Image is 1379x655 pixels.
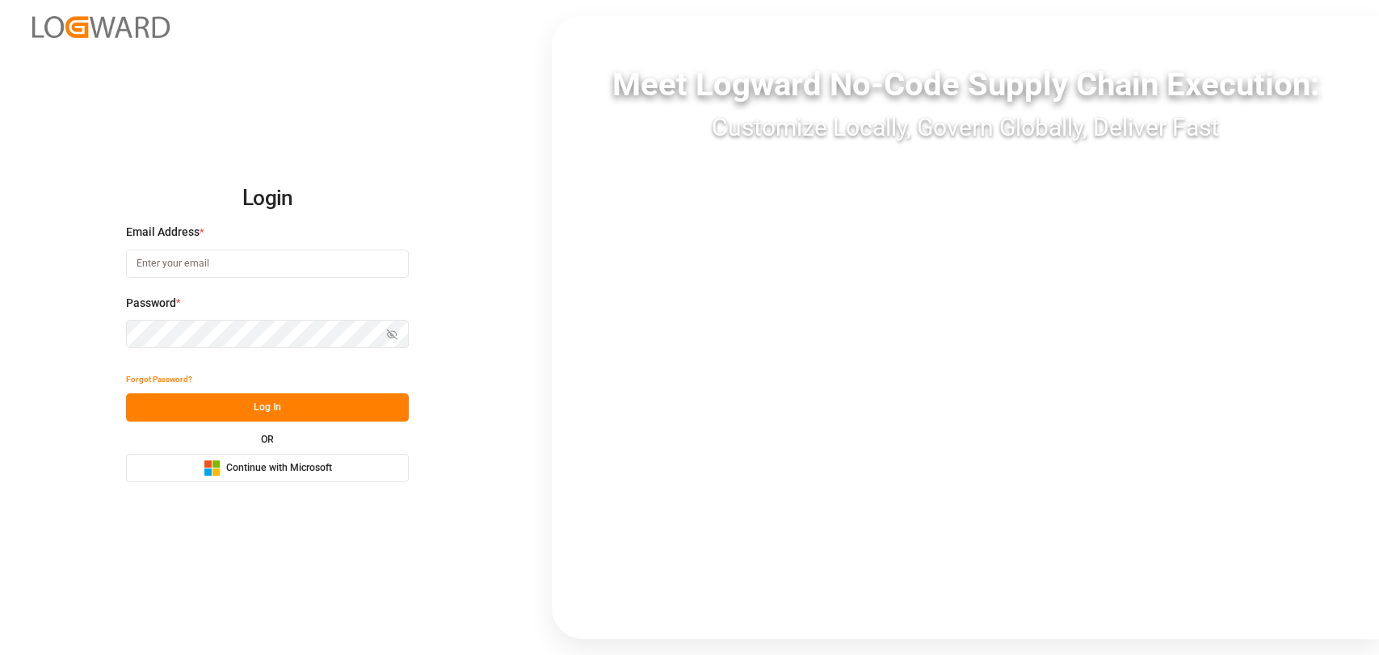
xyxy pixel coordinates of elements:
[226,461,332,476] span: Continue with Microsoft
[552,109,1379,145] div: Customize Locally, Govern Globally, Deliver Fast
[126,224,200,241] span: Email Address
[32,16,170,38] img: Logward_new_orange.png
[126,393,409,422] button: Log In
[261,435,274,444] small: OR
[552,61,1379,109] div: Meet Logward No-Code Supply Chain Execution:
[126,454,409,482] button: Continue with Microsoft
[126,250,409,278] input: Enter your email
[126,173,409,225] h2: Login
[126,295,176,312] span: Password
[126,365,192,393] button: Forgot Password?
